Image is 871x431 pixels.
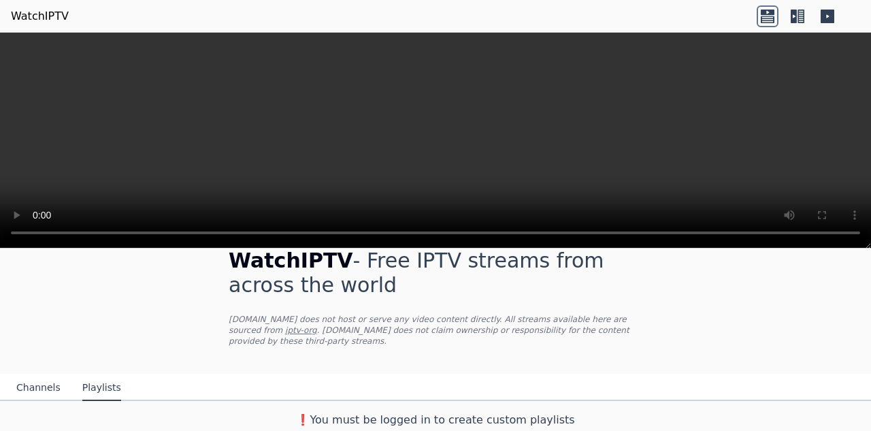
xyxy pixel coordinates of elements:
a: iptv-org [285,325,317,335]
p: [DOMAIN_NAME] does not host or serve any video content directly. All streams available here are s... [229,314,642,347]
button: Channels [16,375,61,401]
a: WatchIPTV [11,8,69,25]
h3: ❗️You must be logged in to create custom playlists [207,412,664,428]
span: WatchIPTV [229,249,353,272]
button: Playlists [82,375,121,401]
h1: - Free IPTV streams from across the world [229,249,642,298]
